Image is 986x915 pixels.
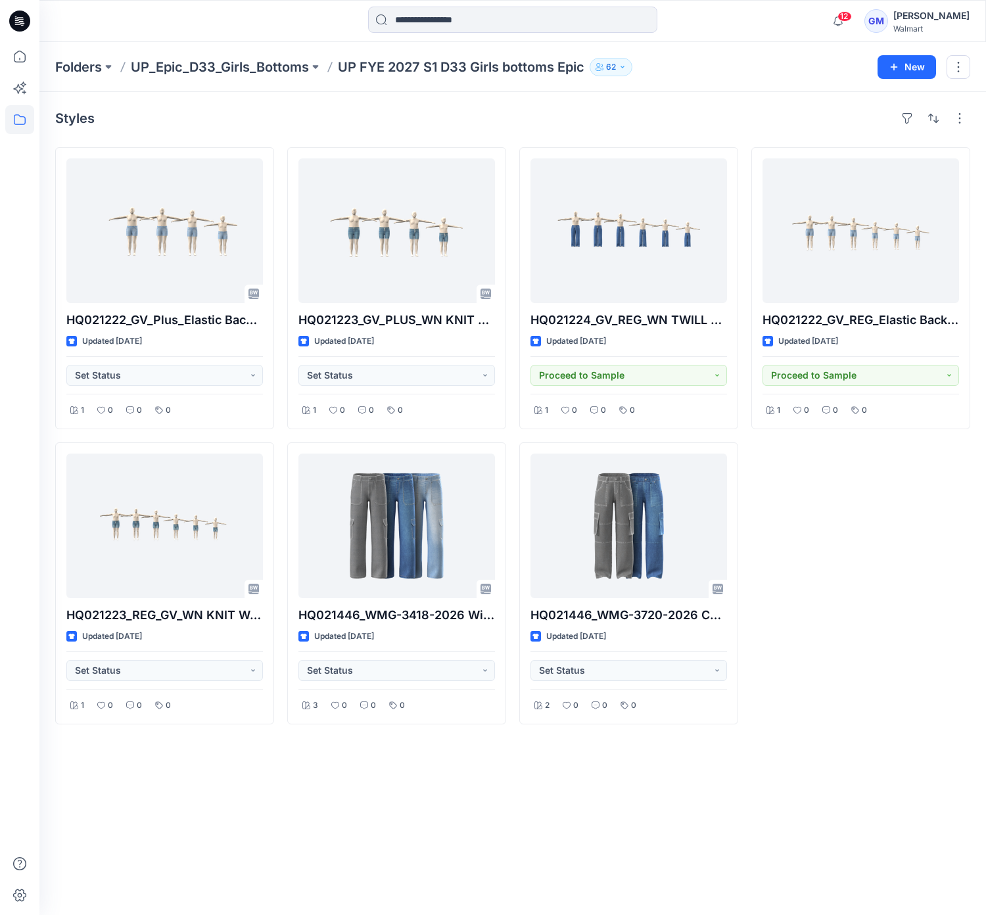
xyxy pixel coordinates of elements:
[546,630,606,644] p: Updated [DATE]
[108,404,113,417] p: 0
[763,311,959,329] p: HQ021222_GV_REG_Elastic Back 5pkt Denim Shorts 3” Inseam
[131,58,309,76] a: UP_Epic_D33_Girls_Bottoms
[400,699,405,713] p: 0
[314,630,374,644] p: Updated [DATE]
[864,9,888,33] div: GM
[66,606,263,624] p: HQ021223_REG_GV_WN KNIT WAISTBAND DENIM SHORT_AS PER SPEC
[398,404,403,417] p: 0
[893,8,970,24] div: [PERSON_NAME]
[530,158,727,303] a: HQ021224_GV_REG_WN TWILL WIDE LEG PULL ON
[606,60,616,74] p: 62
[338,58,584,76] p: UP FYE 2027 S1 D33 Girls bottoms Epic
[573,699,578,713] p: 0
[545,699,550,713] p: 2
[631,699,636,713] p: 0
[55,110,95,126] h4: Styles
[878,55,936,79] button: New
[66,311,263,329] p: HQ021222_GV_Plus_Elastic Back 5pkt Denim Shorts 3” Inseam
[166,404,171,417] p: 0
[66,158,263,303] a: HQ021222_GV_Plus_Elastic Back 5pkt Denim Shorts 3” Inseam
[298,454,495,598] a: HQ021446_WMG-3418-2026 Wide Leg Cargo Pant
[66,454,263,598] a: HQ021223_REG_GV_WN KNIT WAISTBAND DENIM SHORT_AS PER SPEC
[340,404,345,417] p: 0
[81,404,84,417] p: 1
[833,404,838,417] p: 0
[82,630,142,644] p: Updated [DATE]
[342,699,347,713] p: 0
[572,404,577,417] p: 0
[763,158,959,303] a: HQ021222_GV_REG_Elastic Back 5pkt Denim Shorts 3” Inseam
[82,335,142,348] p: Updated [DATE]
[545,404,548,417] p: 1
[601,404,606,417] p: 0
[81,699,84,713] p: 1
[777,404,780,417] p: 1
[314,335,374,348] p: Updated [DATE]
[530,606,727,624] p: HQ021446_WMG-3720-2026 Cargo Pants Opt 2 - Side Cargo pockets
[893,24,970,34] div: Walmart
[371,699,376,713] p: 0
[166,699,171,713] p: 0
[804,404,809,417] p: 0
[137,699,142,713] p: 0
[298,606,495,624] p: HQ021446_WMG-3418-2026 Wide Leg Cargo Pant
[837,11,852,22] span: 12
[313,404,316,417] p: 1
[369,404,374,417] p: 0
[602,699,607,713] p: 0
[108,699,113,713] p: 0
[298,311,495,329] p: HQ021223_GV_PLUS_WN KNIT WAISTBAND DENIM SHORT
[137,404,142,417] p: 0
[630,404,635,417] p: 0
[530,311,727,329] p: HQ021224_GV_REG_WN TWILL WIDE LEG PULL ON
[862,404,867,417] p: 0
[590,58,632,76] button: 62
[55,58,102,76] a: Folders
[546,335,606,348] p: Updated [DATE]
[778,335,838,348] p: Updated [DATE]
[530,454,727,598] a: HQ021446_WMG-3720-2026 Cargo Pants Opt 2 - Side Cargo pockets
[298,158,495,303] a: HQ021223_GV_PLUS_WN KNIT WAISTBAND DENIM SHORT
[313,699,318,713] p: 3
